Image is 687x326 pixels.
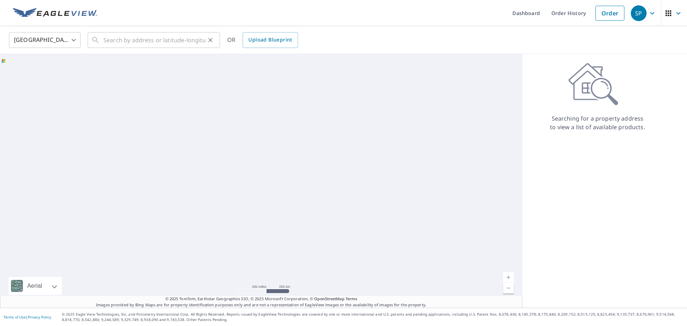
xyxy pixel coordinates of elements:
[503,283,514,293] a: Current Level 5, Zoom Out
[205,35,215,45] button: Clear
[28,315,51,320] a: Privacy Policy
[165,296,357,302] span: © 2025 TomTom, Earthstar Geographics SIO, © 2025 Microsoft Corporation, ©
[550,114,645,131] p: Searching for a property address to view a list of available products.
[248,35,292,44] span: Upload Blueprint
[9,277,62,295] div: Aerial
[346,296,357,301] a: Terms
[62,312,683,322] p: © 2025 Eagle View Technologies, Inc. and Pictometry International Corp. All Rights Reserved. Repo...
[13,8,97,19] img: EV Logo
[4,315,26,320] a: Terms of Use
[227,32,298,48] div: OR
[25,277,44,295] div: Aerial
[503,272,514,283] a: Current Level 5, Zoom In
[103,30,205,50] input: Search by address or latitude-longitude
[314,296,344,301] a: OpenStreetMap
[4,315,51,319] p: |
[631,5,647,21] div: SP
[9,30,81,50] div: [GEOGRAPHIC_DATA]
[595,6,624,21] a: Order
[243,32,298,48] a: Upload Blueprint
